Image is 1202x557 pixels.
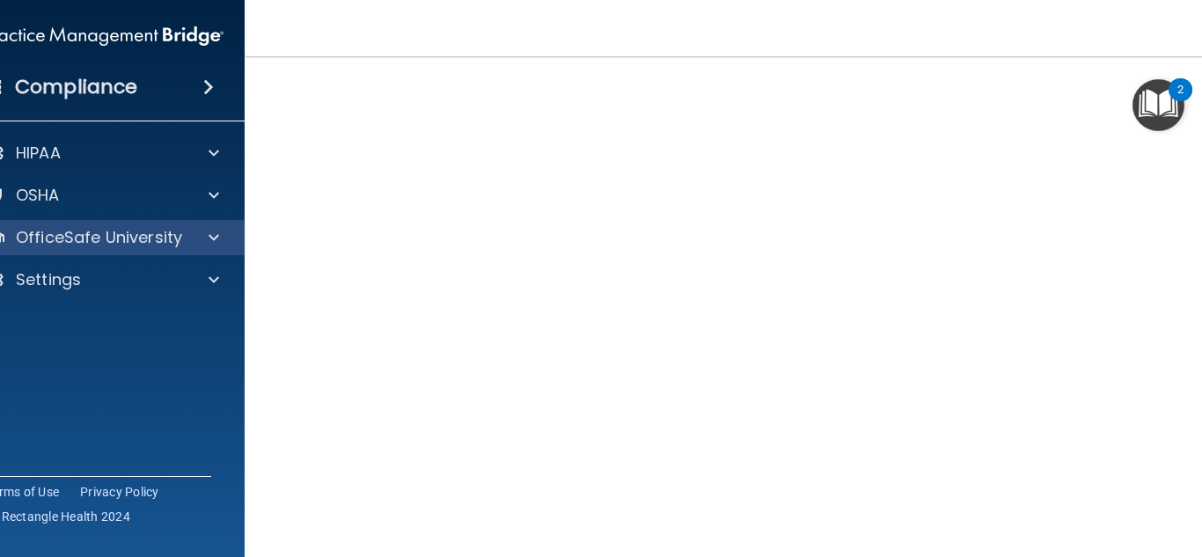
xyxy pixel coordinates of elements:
[1132,79,1184,131] button: Open Resource Center, 2 new notifications
[16,227,182,248] p: OfficeSafe University
[16,143,61,164] p: HIPAA
[16,185,60,206] p: OSHA
[80,483,159,501] a: Privacy Policy
[1177,90,1184,113] div: 2
[15,75,137,99] h4: Compliance
[16,269,81,290] p: Settings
